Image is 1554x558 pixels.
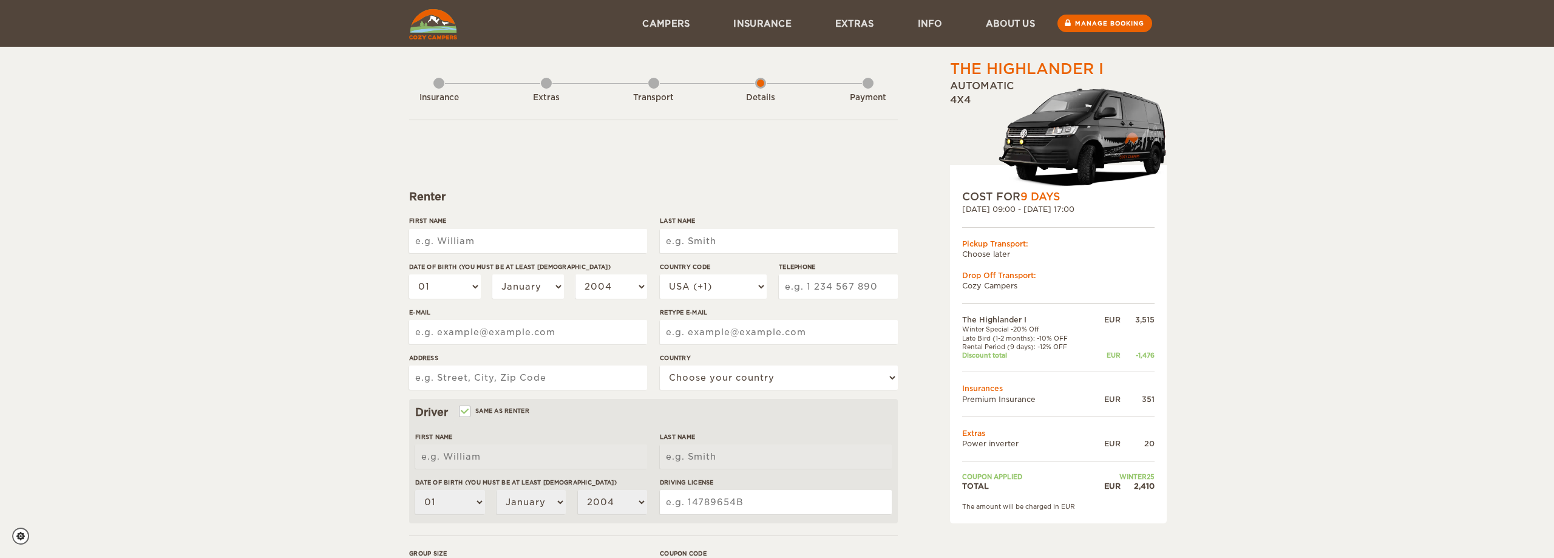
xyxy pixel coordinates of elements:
label: Coupon code [660,549,898,558]
div: EUR [1093,351,1121,359]
div: EUR [1093,481,1121,491]
input: e.g. example@example.com [660,320,898,344]
div: -1,476 [1121,351,1155,359]
img: stor-stuttur-old-new-5.png [999,83,1167,189]
td: Premium Insurance [962,394,1093,404]
td: Coupon applied [962,472,1093,481]
td: WINTER25 [1093,472,1155,481]
div: Details [727,92,794,104]
label: Same as renter [460,405,529,417]
label: First Name [415,432,647,441]
td: Insurances [962,383,1155,393]
input: e.g. Street, City, Zip Code [409,366,647,390]
a: Cookie settings [12,528,37,545]
div: Pickup Transport: [962,239,1155,249]
input: e.g. William [415,444,647,469]
div: Transport [620,92,687,104]
label: Retype E-mail [660,308,898,317]
div: 2,410 [1121,481,1155,491]
a: Manage booking [1057,15,1152,32]
td: Winter Special -20% Off [962,325,1093,333]
div: 20 [1121,438,1155,449]
td: Discount total [962,351,1093,359]
td: Rental Period (9 days): -12% OFF [962,342,1093,351]
td: The Highlander I [962,315,1093,325]
div: The Highlander I [950,59,1104,80]
input: e.g. William [409,229,647,253]
div: Automatic 4x4 [950,80,1167,189]
div: EUR [1093,394,1121,404]
input: e.g. Smith [660,229,898,253]
div: Renter [409,189,898,204]
div: 351 [1121,394,1155,404]
label: Country Code [660,262,767,271]
label: Date of birth (You must be at least [DEMOGRAPHIC_DATA]) [415,478,647,487]
label: Group size [409,549,647,558]
div: The amount will be charged in EUR [962,502,1155,511]
div: Drop Off Transport: [962,270,1155,281]
div: Payment [835,92,901,104]
div: EUR [1093,315,1121,325]
span: 9 Days [1020,191,1060,203]
td: Extras [962,428,1155,438]
td: Cozy Campers [962,281,1155,291]
td: Choose later [962,249,1155,259]
td: Power inverter [962,438,1093,449]
label: Date of birth (You must be at least [DEMOGRAPHIC_DATA]) [409,262,647,271]
label: Last Name [660,432,892,441]
input: e.g. 1 234 567 890 [779,274,898,299]
div: Extras [513,92,580,104]
label: Telephone [779,262,898,271]
label: Last Name [660,216,898,225]
input: e.g. example@example.com [409,320,647,344]
label: Address [409,353,647,362]
input: e.g. 14789654B [660,490,892,514]
div: Driver [415,405,892,420]
div: 3,515 [1121,315,1155,325]
div: [DATE] 09:00 - [DATE] 17:00 [962,204,1155,214]
label: Country [660,353,898,362]
div: Insurance [405,92,472,104]
div: COST FOR [962,189,1155,204]
input: Same as renter [460,409,468,417]
label: E-mail [409,308,647,317]
label: First Name [409,216,647,225]
label: Driving License [660,478,892,487]
img: Cozy Campers [409,9,457,39]
div: EUR [1093,438,1121,449]
input: e.g. Smith [660,444,892,469]
td: Late Bird (1-2 months): -10% OFF [962,334,1093,342]
td: TOTAL [962,481,1093,491]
